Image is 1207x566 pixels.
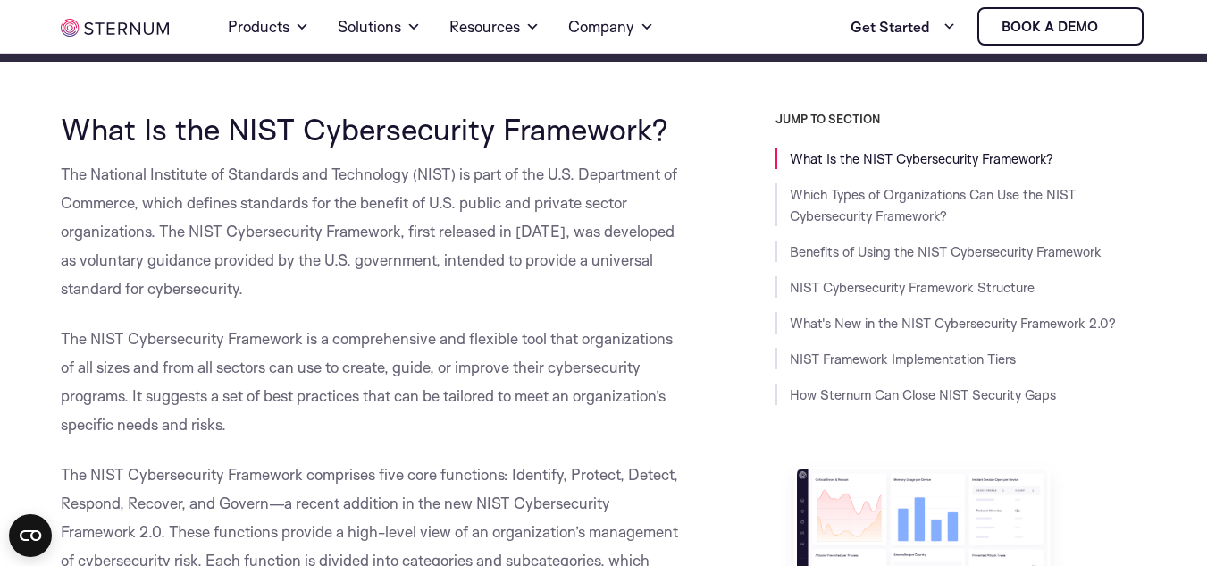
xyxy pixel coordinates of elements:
a: Products [228,2,309,52]
a: Company [568,2,654,52]
a: What's New in the NIST Cybersecurity Framework 2.0? [790,315,1116,332]
h3: JUMP TO SECTION [775,112,1147,126]
a: Benefits of Using the NIST Cybersecurity Framework [790,243,1102,260]
a: NIST Framework Implementation Tiers [790,351,1016,367]
a: NIST Cybersecurity Framework Structure [790,279,1035,296]
img: sternum iot [1105,20,1119,34]
a: What Is the NIST Cybersecurity Framework? [790,150,1053,167]
span: The National Institute of Standards and Technology (NIST) is part of the U.S. Department of Comme... [61,165,677,298]
a: Resources [449,2,540,52]
a: Solutions [338,2,421,52]
a: How Sternum Can Close NIST Security Gaps [790,386,1056,403]
button: Open CMP widget [9,514,52,557]
a: Book a demo [977,7,1144,46]
a: Which Types of Organizations Can Use the NIST Cybersecurity Framework? [790,186,1076,224]
span: The NIST Cybersecurity Framework is a comprehensive and flexible tool that organizations of all s... [61,329,673,434]
a: Get Started [851,9,956,45]
img: sternum iot [61,19,170,37]
span: What Is the NIST Cybersecurity Framework? [61,110,668,148]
